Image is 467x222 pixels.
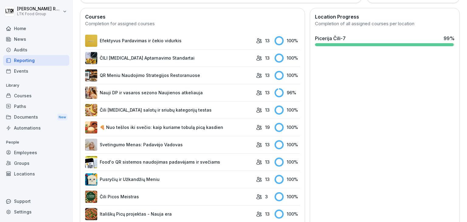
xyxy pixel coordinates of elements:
div: 100 % [275,192,299,201]
div: Completion of all assigned courses per location [315,20,455,27]
p: 19 [265,124,270,130]
div: 100 % [275,140,299,149]
a: News [3,34,69,44]
p: 13 [265,37,270,44]
p: LTK Food Group [17,12,61,16]
img: pe4agwvl0z5rluhodf6xscve.png [85,173,97,186]
p: People [3,137,69,147]
a: ČILI [MEDICAL_DATA] Aptarnavimo Standartai [85,52,253,64]
div: 96 % [275,88,299,97]
div: New [57,114,67,121]
div: 100 % [275,175,299,184]
p: 13 [265,89,270,96]
a: 🍕 Nuo tešlos iki svečio: kaip kuriame tobulą picą kasdien [85,121,253,134]
div: Completion for assigned courses [85,20,300,27]
p: 3 [265,193,268,200]
img: r6wzbpj60dgtzxj6tcfj9nqf.png [85,104,97,116]
div: 100 % [275,71,299,80]
img: i32ivo17vr8ipzoc40eewowb.png [85,35,97,47]
div: 99 % [444,35,455,42]
img: zldzehtp7ktap1mwmoqmhhoz.png [85,69,97,82]
a: Food'o QR sistemos naudojimas padavėjams ir svečiams [85,156,253,168]
img: fm2xlnd4abxcjct7hdb1279s.png [85,121,97,134]
div: 100 % [275,106,299,115]
a: QR Meniu Naudojimo Strategijos Restoranuose [85,69,253,82]
div: 100 % [275,210,299,219]
a: Picerija Čili-799% [313,32,457,49]
div: 100 % [275,158,299,167]
img: u49ee7h6de0efkuueawfgupt.png [85,87,97,99]
div: 100 % [275,36,299,45]
div: 100 % [275,54,299,63]
p: 13 [265,55,270,61]
p: Library [3,81,69,90]
a: Courses [3,90,69,101]
p: 13 [265,107,270,113]
img: ezydrv8ercmjbqoq1b2vv00y.png [85,156,97,168]
p: [PERSON_NAME] Račkauskaitė [17,6,61,12]
a: Employees [3,147,69,158]
a: Automations [3,123,69,133]
img: yo7qqi3zq6jvcu476py35rt8.png [85,191,97,203]
a: Nauji DP ir vasaros sezono Naujienos atkeliauja [85,87,253,99]
img: dej6gjdqwpq2b0keal1yif6b.png [85,52,97,64]
a: Locations [3,168,69,179]
h2: Courses [85,13,300,20]
a: Paths [3,101,69,112]
a: Audits [3,44,69,55]
a: Efektyvus Pardavimas ir čekio vidurkis [85,35,253,47]
p: 13 [265,141,270,148]
div: Support [3,196,69,206]
a: Pusryčių ir Užkandžių Meniu [85,173,253,186]
h2: Location Progress [315,13,455,20]
a: Svetingumo Menas: Padavėjo Vadovas [85,139,253,151]
a: Čili [MEDICAL_DATA] salotų ir sriubų kategorijų testas [85,104,253,116]
a: Reporting [3,55,69,66]
div: 100 % [275,123,299,132]
p: 13 [265,211,270,217]
a: Home [3,23,69,34]
a: Settings [3,206,69,217]
p: 13 [265,176,270,182]
a: Itališkų Picų projektas - Nauja era [85,208,253,220]
a: DocumentsNew [3,112,69,123]
a: Events [3,66,69,76]
p: 13 [265,159,270,165]
a: Groups [3,158,69,168]
img: vnq8o9l4lxrvjwsmlxb2om7q.png [85,208,97,220]
img: wnpqesb0ja9fwoknan9m59ep.png [85,139,97,151]
div: Documents [3,112,69,123]
div: Picerija Čili-7 [315,35,346,42]
p: 13 [265,72,270,78]
a: Čili Picos Meistras [85,191,253,203]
